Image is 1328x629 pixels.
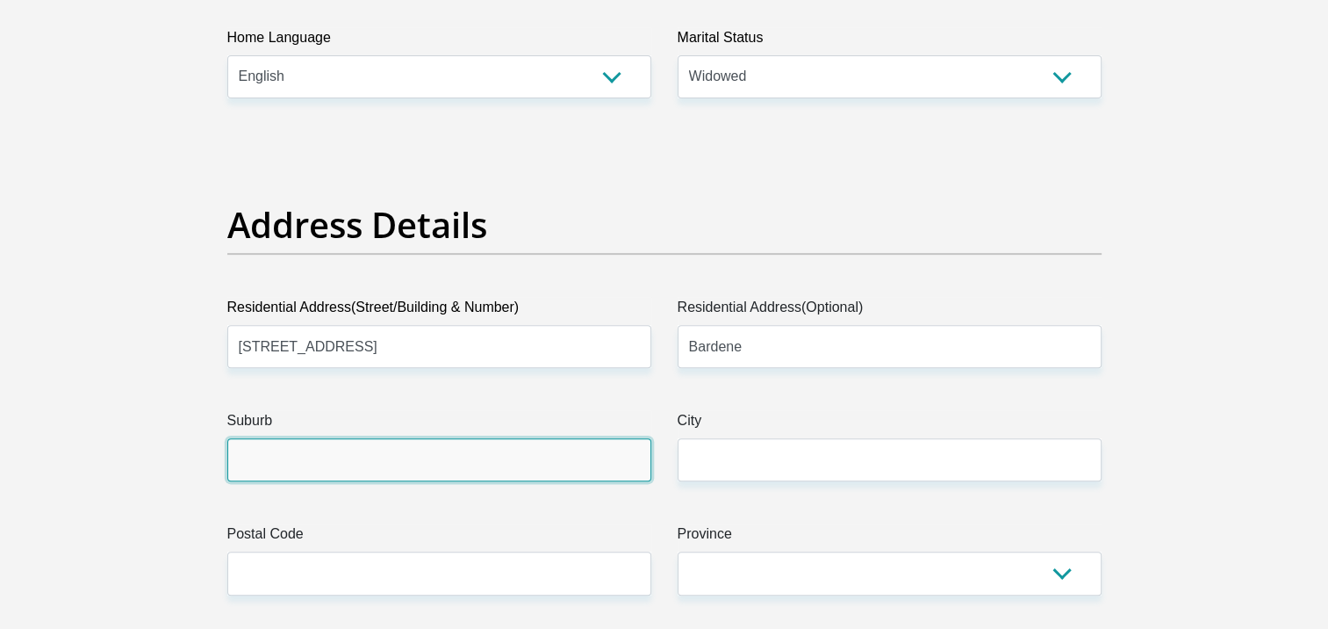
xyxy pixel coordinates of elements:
input: Postal Code [227,552,651,595]
h2: Address Details [227,204,1102,246]
input: Address line 2 (Optional) [678,325,1102,368]
input: Valid residential address [227,325,651,368]
label: Residential Address(Street/Building & Number) [227,297,651,325]
select: Please Select a Province [678,552,1102,595]
label: Home Language [227,27,651,55]
input: City [678,438,1102,481]
label: Marital Status [678,27,1102,55]
label: Suburb [227,410,651,438]
label: Province [678,524,1102,552]
input: Suburb [227,438,651,481]
label: Residential Address(Optional) [678,297,1102,325]
label: Postal Code [227,524,651,552]
label: City [678,410,1102,438]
